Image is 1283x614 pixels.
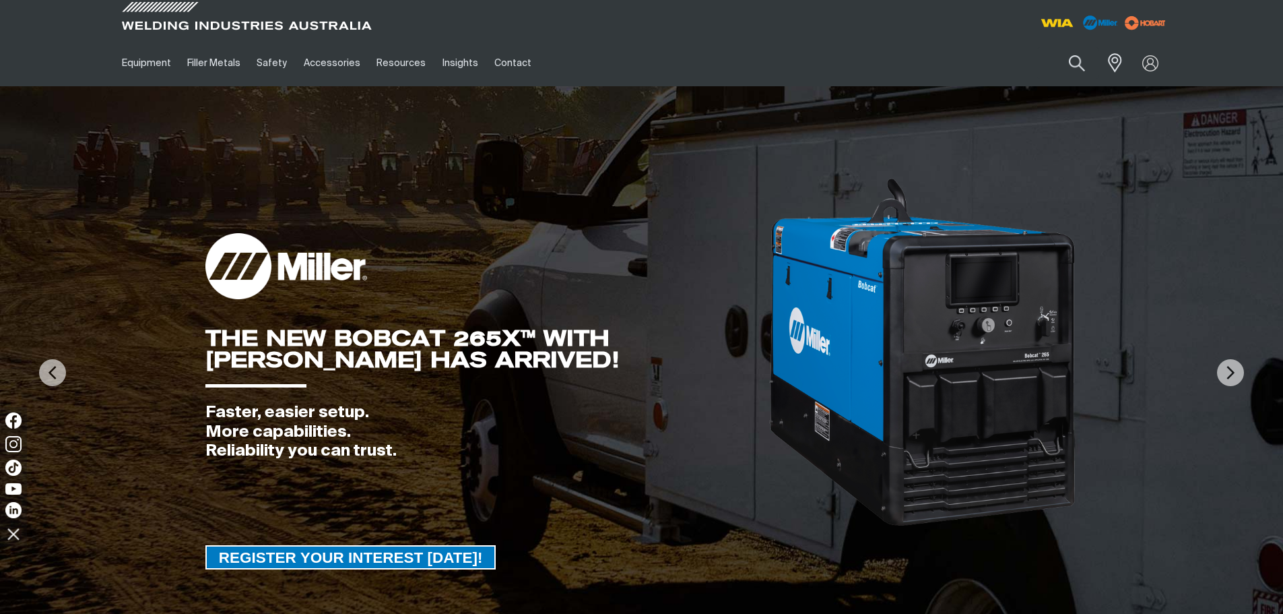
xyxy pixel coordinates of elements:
div: THE NEW BOBCAT 265X™ WITH [PERSON_NAME] HAS ARRIVED! [205,328,768,371]
img: miller [1121,13,1170,33]
img: TikTok [5,460,22,476]
a: Safety [249,40,295,86]
img: NextArrow [1217,359,1244,386]
a: Accessories [296,40,368,86]
img: YouTube [5,483,22,495]
img: Facebook [5,412,22,429]
img: PrevArrow [39,359,66,386]
span: REGISTER YOUR INTEREST [DATE]! [207,545,495,570]
input: Product name or item number... [1037,47,1099,79]
img: Instagram [5,436,22,452]
a: REGISTER YOUR INTEREST TODAY! [205,545,496,570]
a: Insights [434,40,486,86]
nav: Main [114,40,906,86]
div: Faster, easier setup. More capabilities. Reliability you can trust. [205,403,768,461]
a: Resources [368,40,434,86]
button: Search products [1054,47,1100,79]
img: hide socials [2,522,25,545]
img: LinkedIn [5,502,22,518]
a: Equipment [114,40,179,86]
a: Contact [486,40,539,86]
a: Filler Metals [179,40,249,86]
